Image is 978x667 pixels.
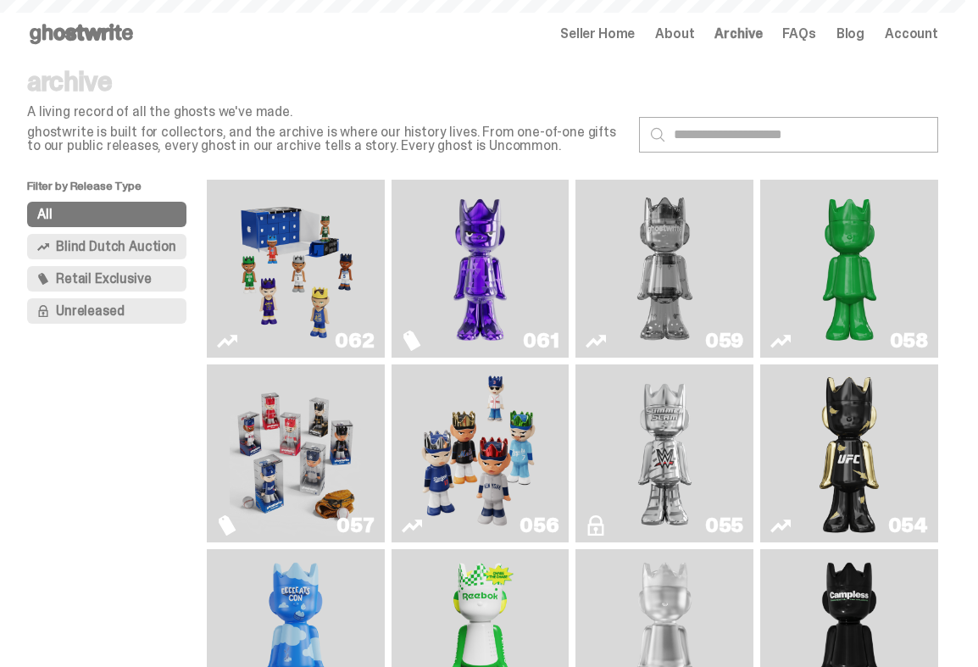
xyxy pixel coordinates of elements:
[560,27,635,41] a: Seller Home
[27,180,207,202] p: Filter by Release Type
[27,298,186,324] button: Unreleased
[27,125,625,153] p: ghostwrite is built for collectors, and the archive is where our history lives. From one-of-one g...
[836,27,864,41] a: Blog
[520,515,558,536] div: 056
[230,371,361,536] img: Game Face (2025)
[402,186,559,351] a: Fantasy
[599,371,731,536] img: I Was There SummerSlam
[599,186,731,351] img: Two
[770,371,928,536] a: Ruby
[770,186,928,351] a: Schrödinger's ghost: Sunday Green
[37,208,53,221] span: All
[414,186,546,351] img: Fantasy
[888,515,928,536] div: 054
[523,331,558,351] div: 061
[56,304,124,318] span: Unreleased
[586,186,743,351] a: Two
[402,371,559,536] a: Game Face (2025)
[217,186,375,351] a: Game Face (2025)
[27,202,186,227] button: All
[335,331,374,351] div: 062
[782,27,815,41] a: FAQs
[414,371,546,536] img: Game Face (2025)
[56,272,151,286] span: Retail Exclusive
[655,27,694,41] a: About
[336,515,374,536] div: 057
[27,105,625,119] p: A living record of all the ghosts we've made.
[814,371,885,536] img: Ruby
[784,186,915,351] img: Schrödinger's ghost: Sunday Green
[217,371,375,536] a: Game Face (2025)
[586,371,743,536] a: I Was There SummerSlam
[27,266,186,292] button: Retail Exclusive
[885,27,938,41] a: Account
[714,27,762,41] a: Archive
[56,240,176,253] span: Blind Dutch Auction
[705,331,743,351] div: 059
[705,515,743,536] div: 055
[230,186,361,351] img: Game Face (2025)
[890,331,928,351] div: 058
[27,68,625,95] p: archive
[27,234,186,259] button: Blind Dutch Auction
